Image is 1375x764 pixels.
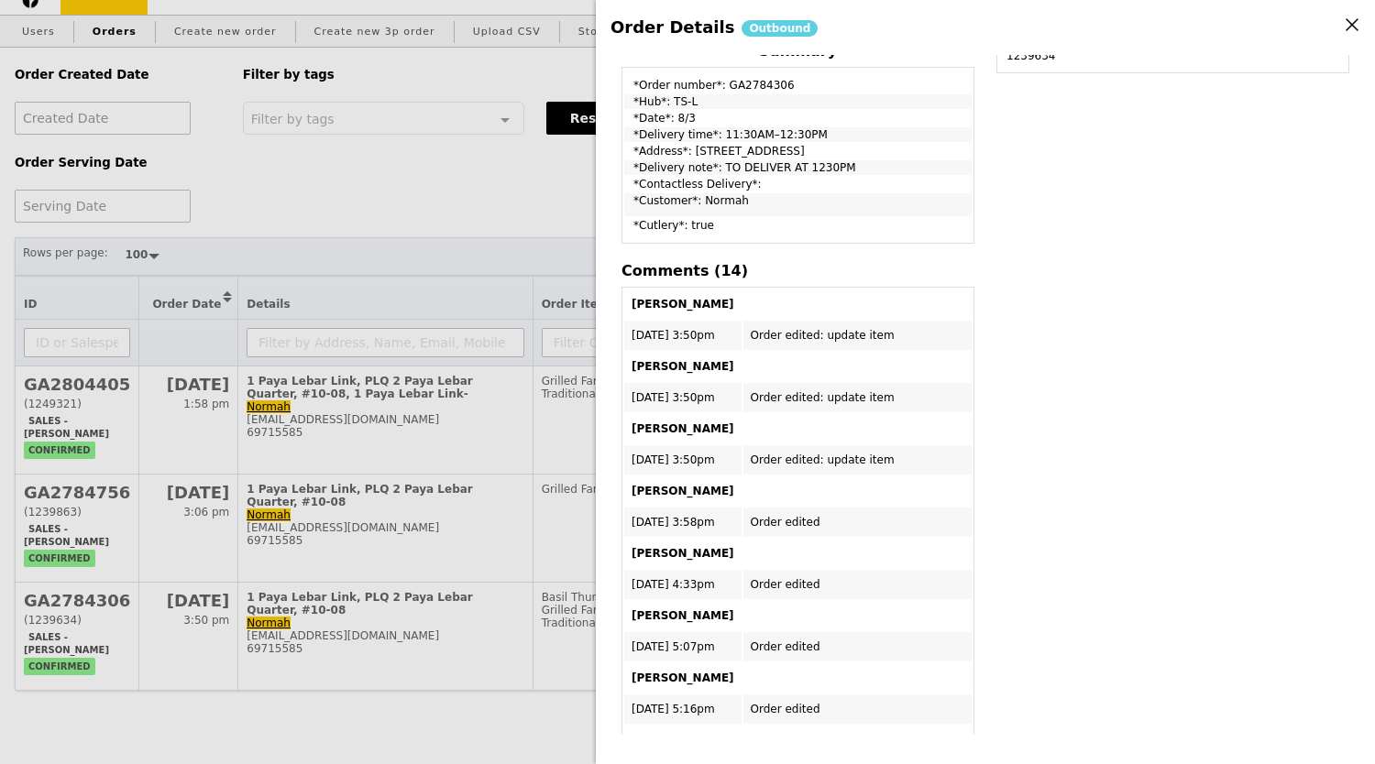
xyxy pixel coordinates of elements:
[632,360,734,373] b: [PERSON_NAME]
[632,453,715,466] span: [DATE] 3:50pm
[742,20,818,37] div: Outbound
[632,298,734,311] b: [PERSON_NAME]
[632,703,715,715] span: [DATE] 5:16pm
[632,547,734,560] b: [PERSON_NAME]
[743,383,972,412] td: Order edited: update item
[624,111,972,126] td: *Date*: 8/3
[743,570,972,599] td: Order edited
[632,391,715,404] span: [DATE] 3:50pm
[743,508,972,537] td: Order edited
[621,262,974,279] h4: Comments (14)
[624,160,972,175] td: *Delivery note*: TO DELIVER AT 1230PM
[624,94,972,109] td: *Hub*: TS-L
[632,422,734,435] b: [PERSON_NAME]
[632,578,715,591] span: [DATE] 4:33pm
[624,218,972,241] td: *Cutlery*: true
[743,694,972,724] td: Order edited
[610,17,734,37] span: Order Details
[632,671,734,684] b: [PERSON_NAME]
[632,640,715,653] span: [DATE] 5:07pm
[632,329,715,342] span: [DATE] 3:50pm
[743,445,972,475] td: Order edited: update item
[624,177,972,191] td: *Contactless Delivery*:
[624,193,972,216] td: *Customer*: Normah
[743,321,972,350] td: Order edited: update item
[624,144,972,158] td: *Address*: [STREET_ADDRESS]
[632,485,734,497] b: [PERSON_NAME]
[632,609,734,622] b: [PERSON_NAME]
[743,632,972,661] td: Order edited
[632,734,713,747] b: Pickupp User
[624,127,972,142] td: *Delivery time*: 11:30AM–12:30PM
[624,70,972,93] td: *Order number*: GA2784306
[632,516,715,529] span: [DATE] 3:58pm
